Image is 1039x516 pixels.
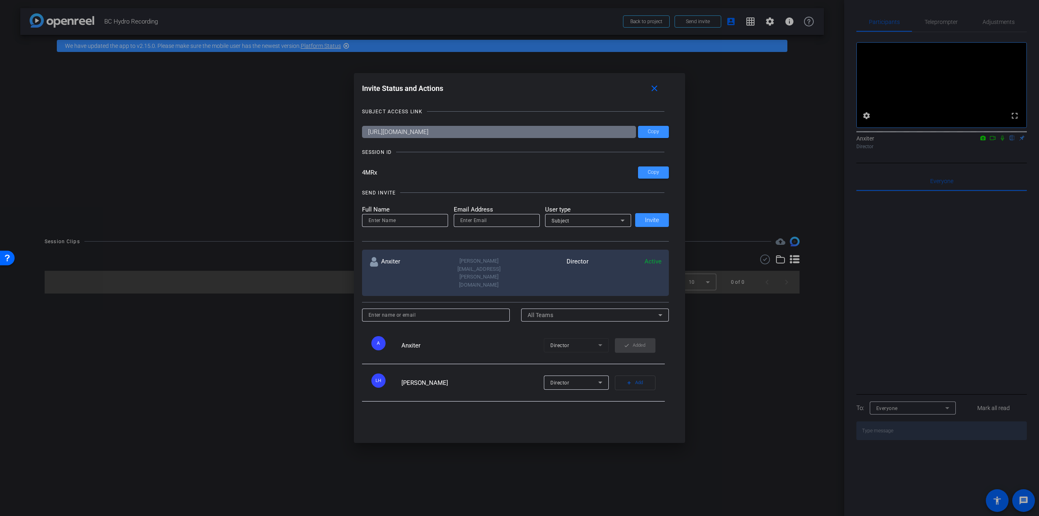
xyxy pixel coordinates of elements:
openreel-title-line: SESSION ID [362,148,669,156]
openreel-title-line: SUBJECT ACCESS LINK [362,108,669,116]
button: Add [615,376,655,390]
span: Active [645,258,662,265]
mat-icon: close [649,84,660,94]
div: Director [515,257,588,289]
openreel-title-line: SEND INVITE [362,189,669,197]
span: Anxiter [401,342,420,349]
mat-label: Email Address [454,205,540,214]
div: Anxiter [369,257,442,289]
input: Enter Name [369,216,442,225]
div: SUBJECT ACCESS LINK [362,108,422,116]
span: Copy [648,169,659,175]
button: Copy [638,126,669,138]
span: Add [635,377,643,389]
span: Copy [648,129,659,135]
span: [PERSON_NAME] [401,379,448,386]
span: Subject [552,218,569,224]
div: A [371,336,386,350]
ngx-avatar: Luke Hancock [371,374,399,388]
div: SEND INVITE [362,189,396,197]
ngx-avatar: Anxiter [371,336,399,350]
button: Copy [638,166,669,179]
div: LH [371,374,386,388]
div: SESSION ID [362,148,392,156]
input: Enter Email [460,216,533,225]
mat-label: User type [545,205,631,214]
mat-icon: add [626,380,632,386]
input: Enter name or email [369,310,504,320]
div: Invite Status and Actions [362,81,669,96]
span: Director [550,380,569,386]
span: All Teams [528,312,554,318]
mat-label: Full Name [362,205,448,214]
div: [PERSON_NAME][EMAIL_ADDRESS][PERSON_NAME][DOMAIN_NAME] [442,257,515,289]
